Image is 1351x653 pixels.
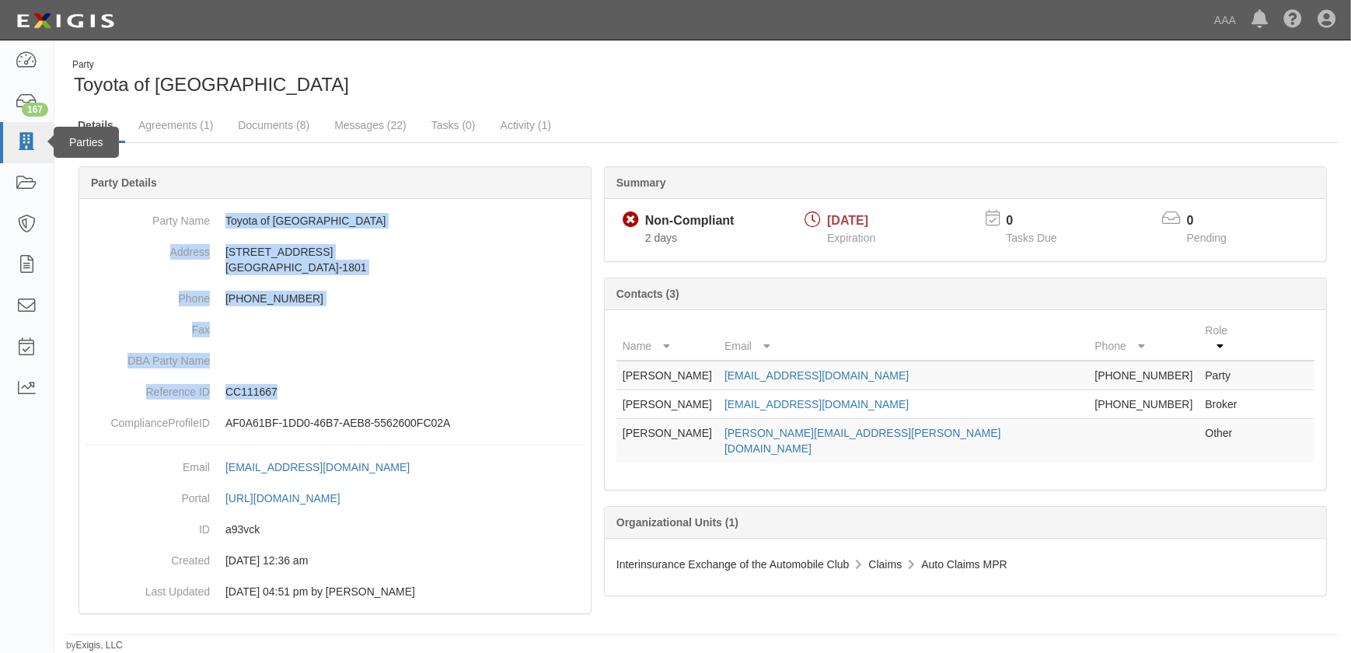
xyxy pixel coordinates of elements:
small: by [66,639,123,652]
b: Contacts (3) [616,288,679,300]
dt: DBA Party Name [86,345,210,368]
div: Toyota of North Hollywood [66,58,691,98]
p: 0 [1006,212,1076,230]
span: Pending [1187,232,1227,244]
a: Documents (8) [226,110,321,141]
dd: a93vck [86,514,585,545]
span: Interinsurance Exchange of the Automobile Club [616,558,850,571]
dt: ComplianceProfileID [86,407,210,431]
th: Phone [1088,316,1199,361]
span: Since 10/01/2025 [645,232,677,244]
img: logo-5460c22ac91f19d4615b14bd174203de0afe785f0fc80cf4dbbc73dc1793850b.png [12,7,119,35]
b: Party Details [91,176,157,189]
dt: Created [86,545,210,568]
td: [PERSON_NAME] [616,419,718,463]
td: Broker [1199,390,1252,419]
span: Toyota of [GEOGRAPHIC_DATA] [74,74,349,95]
a: AAA [1206,5,1244,36]
td: Other [1199,419,1252,463]
span: Expiration [827,232,875,244]
dt: Fax [86,314,210,337]
div: Party [72,58,349,72]
a: [EMAIL_ADDRESS][DOMAIN_NAME] [724,398,909,410]
a: [URL][DOMAIN_NAME] [225,492,358,505]
div: [EMAIL_ADDRESS][DOMAIN_NAME] [225,459,410,475]
dt: Last Updated [86,576,210,599]
a: [EMAIL_ADDRESS][DOMAIN_NAME] [225,461,427,473]
dt: Portal [86,483,210,506]
dd: 03/10/2023 12:36 am [86,545,585,576]
a: Details [66,110,125,143]
a: Messages (22) [323,110,418,141]
i: Help Center - Complianz [1283,11,1302,30]
a: Tasks (0) [420,110,487,141]
span: Claims [868,558,902,571]
dt: ID [86,514,210,537]
td: [PHONE_NUMBER] [1088,390,1199,419]
dd: 03/13/2024 04:51 pm by Benjamin Tully [86,576,585,607]
p: AF0A61BF-1DD0-46B7-AEB8-5562600FC02A [225,415,585,431]
td: [PERSON_NAME] [616,361,718,390]
dt: Email [86,452,210,475]
i: Non-Compliant [623,212,639,229]
a: Exigis, LLC [76,640,123,651]
th: Name [616,316,718,361]
dt: Phone [86,283,210,306]
div: Parties [54,127,119,158]
span: Tasks Due [1006,232,1056,244]
p: CC111667 [225,384,585,400]
span: [DATE] [827,214,868,227]
dd: [STREET_ADDRESS] [GEOGRAPHIC_DATA]-1801 [86,236,585,283]
dd: Toyota of [GEOGRAPHIC_DATA] [86,205,585,236]
th: Email [718,316,1088,361]
div: 167 [22,103,48,117]
b: Organizational Units (1) [616,516,738,529]
dt: Address [86,236,210,260]
dt: Party Name [86,205,210,229]
a: Activity (1) [489,110,563,141]
p: 0 [1187,212,1246,230]
th: Role [1199,316,1252,361]
a: [PERSON_NAME][EMAIL_ADDRESS][PERSON_NAME][DOMAIN_NAME] [724,427,1001,455]
a: Agreements (1) [127,110,225,141]
span: Auto Claims MPR [921,558,1007,571]
td: [PHONE_NUMBER] [1088,361,1199,390]
div: Non-Compliant [645,212,735,230]
dd: [PHONE_NUMBER] [86,283,585,314]
td: Party [1199,361,1252,390]
td: [PERSON_NAME] [616,390,718,419]
a: [EMAIL_ADDRESS][DOMAIN_NAME] [724,369,909,382]
dt: Reference ID [86,376,210,400]
b: Summary [616,176,666,189]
